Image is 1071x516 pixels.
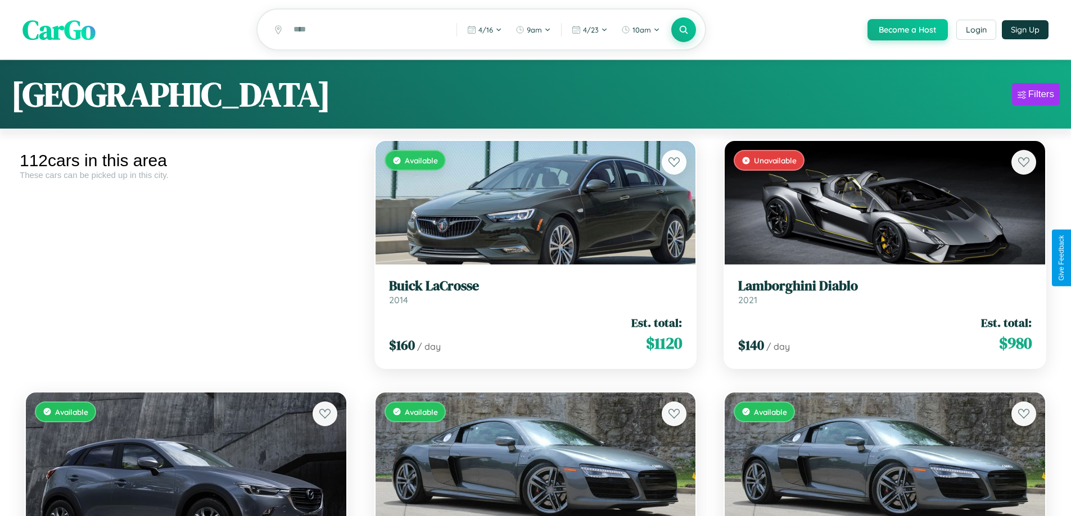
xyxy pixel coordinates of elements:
div: 112 cars in this area [20,151,353,170]
h1: [GEOGRAPHIC_DATA] [11,71,331,117]
span: Available [55,407,88,417]
span: 4 / 23 [583,25,599,34]
span: $ 980 [999,332,1032,354]
div: Filters [1028,89,1054,100]
span: 2014 [389,294,408,305]
button: 4/16 [462,21,508,39]
span: Unavailable [754,156,797,165]
span: Available [405,156,438,165]
div: Give Feedback [1058,235,1065,281]
span: Available [405,407,438,417]
button: Sign Up [1002,20,1049,39]
span: $ 1120 [646,332,682,354]
button: 4/23 [566,21,613,39]
span: $ 160 [389,336,415,354]
a: Buick LaCrosse2014 [389,278,683,305]
span: Est. total: [631,314,682,331]
button: 9am [510,21,557,39]
button: Become a Host [867,19,948,40]
span: 10am [632,25,651,34]
span: / day [766,341,790,352]
button: Filters [1012,83,1060,106]
span: $ 140 [738,336,764,354]
button: 10am [616,21,666,39]
span: / day [417,341,441,352]
span: 2021 [738,294,757,305]
span: CarGo [22,11,96,48]
span: 4 / 16 [478,25,493,34]
span: Est. total: [981,314,1032,331]
div: These cars can be picked up in this city. [20,170,353,180]
span: Available [754,407,787,417]
button: Login [956,20,996,40]
h3: Lamborghini Diablo [738,278,1032,294]
span: 9am [527,25,542,34]
a: Lamborghini Diablo2021 [738,278,1032,305]
h3: Buick LaCrosse [389,278,683,294]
